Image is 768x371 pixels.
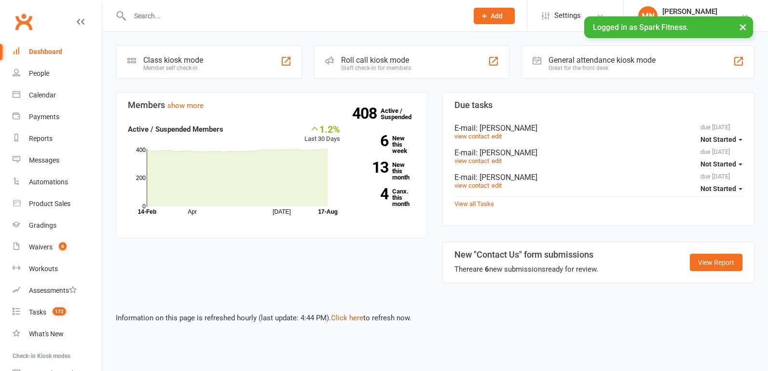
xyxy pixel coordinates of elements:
[638,6,658,26] div: MN
[29,48,62,55] div: Dashboard
[454,157,489,165] a: view contact
[662,7,717,16] div: [PERSON_NAME]
[690,254,742,271] a: View Report
[127,9,461,23] input: Search...
[13,258,102,280] a: Workouts
[304,124,340,134] div: 1.2%
[341,55,411,65] div: Roll call kiosk mode
[59,242,67,250] span: 6
[454,133,489,140] a: view contact
[341,65,411,71] div: Staff check-in for members
[143,55,203,65] div: Class kiosk mode
[454,182,489,189] a: view contact
[454,263,598,275] div: There are new submissions ready for review.
[700,180,742,197] button: Not Started
[29,265,58,273] div: Workouts
[53,307,66,316] span: 172
[13,215,102,236] a: Gradings
[485,265,489,274] strong: 6
[13,193,102,215] a: Product Sales
[13,63,102,84] a: People
[13,128,102,150] a: Reports
[352,106,381,121] strong: 408
[454,173,742,182] div: E-mail
[549,55,656,65] div: General attendance kiosk mode
[355,188,416,207] a: 4Canx. this month
[13,150,102,171] a: Messages
[554,5,581,27] span: Settings
[734,16,752,37] button: ×
[700,185,736,192] span: Not Started
[13,323,102,345] a: What's New
[29,113,59,121] div: Payments
[128,100,416,110] h3: Members
[167,101,204,110] a: show more
[29,221,56,229] div: Gradings
[454,250,598,260] h3: New "Contact Us" form submissions
[492,133,502,140] a: edit
[476,173,537,182] span: : [PERSON_NAME]
[29,91,56,99] div: Calendar
[29,243,53,251] div: Waivers
[662,16,717,25] div: Spark Fitness
[593,23,688,32] span: Logged in as Spark Fitness.
[355,187,388,201] strong: 4
[492,182,502,189] a: edit
[29,135,53,142] div: Reports
[700,160,736,168] span: Not Started
[491,12,503,20] span: Add
[12,10,36,34] a: Clubworx
[454,100,742,110] h3: Due tasks
[13,280,102,302] a: Assessments
[143,65,203,71] div: Member self check-in
[474,8,515,24] button: Add
[476,148,537,157] span: : [PERSON_NAME]
[549,65,656,71] div: Great for the front desk
[700,136,736,143] span: Not Started
[355,135,416,154] a: 6New this week
[13,171,102,193] a: Automations
[13,302,102,323] a: Tasks 172
[29,308,46,316] div: Tasks
[454,200,494,207] a: View all Tasks
[454,124,742,133] div: E-mail
[304,124,340,144] div: Last 30 Days
[355,162,416,180] a: 13New this month
[13,41,102,63] a: Dashboard
[454,148,742,157] div: E-mail
[355,160,388,175] strong: 13
[381,100,423,127] a: 408Active / Suspended
[700,131,742,148] button: Not Started
[476,124,537,133] span: : [PERSON_NAME]
[29,156,59,164] div: Messages
[29,178,68,186] div: Automations
[102,299,768,324] div: Information on this page is refreshed hourly (last update: 4:44 PM). to refresh now.
[13,84,102,106] a: Calendar
[13,236,102,258] a: Waivers 6
[700,155,742,173] button: Not Started
[29,287,77,294] div: Assessments
[29,69,49,77] div: People
[492,157,502,165] a: edit
[13,106,102,128] a: Payments
[29,330,64,338] div: What's New
[355,134,388,148] strong: 6
[331,314,363,322] a: Click here
[29,200,70,207] div: Product Sales
[128,125,223,134] strong: Active / Suspended Members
